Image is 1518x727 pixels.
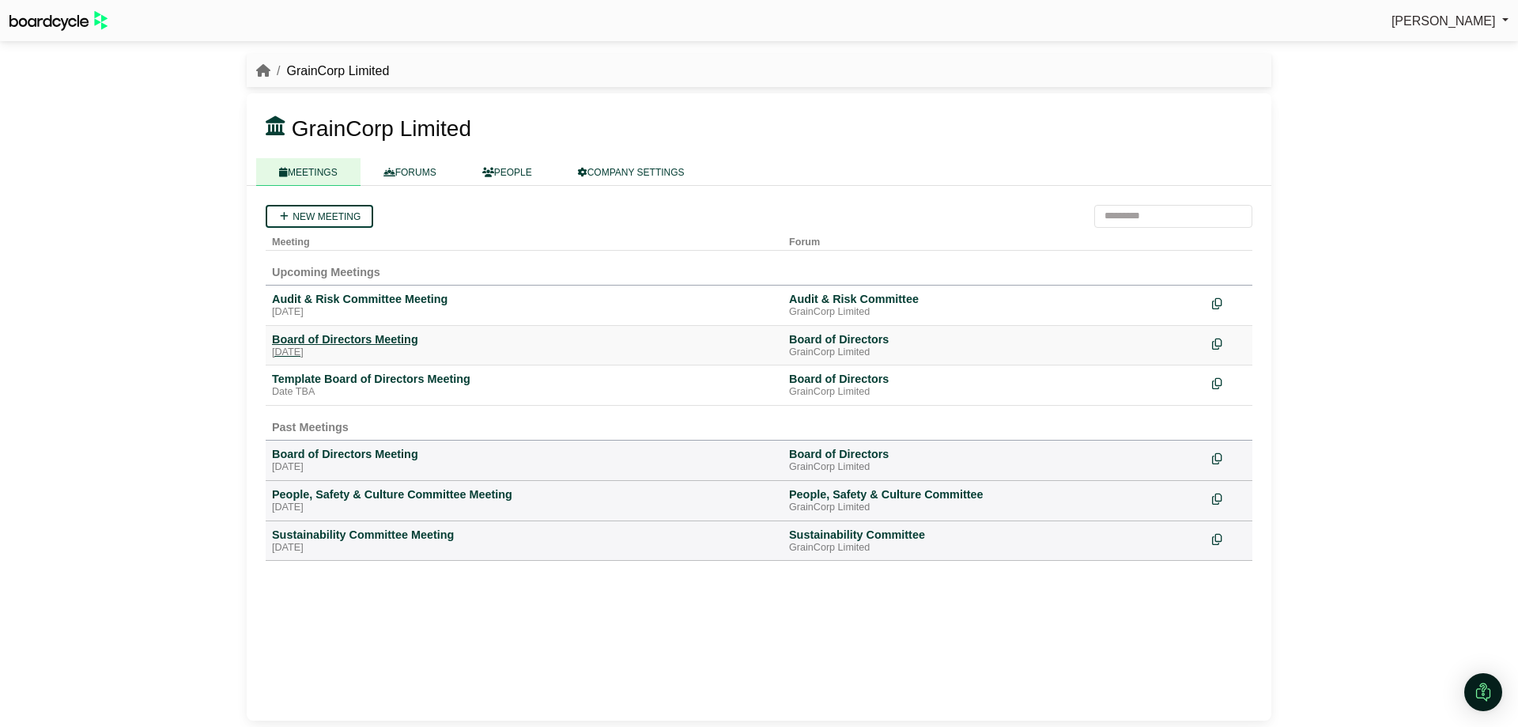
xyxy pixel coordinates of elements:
[789,528,1199,555] a: Sustainability Committee GrainCorp Limited
[272,292,776,319] a: Audit & Risk Committee Meeting [DATE]
[272,528,776,542] div: Sustainability Committee Meeting
[361,158,459,186] a: FORUMS
[272,447,776,474] a: Board of Directors Meeting [DATE]
[1212,528,1246,549] div: Make a copy
[1212,332,1246,354] div: Make a copy
[272,447,776,461] div: Board of Directors Meeting
[789,542,1199,555] div: GrainCorp Limited
[272,372,776,399] a: Template Board of Directors Meeting Date TBA
[256,158,361,186] a: MEETINGS
[789,292,1199,306] div: Audit & Risk Committee
[270,61,389,81] li: GrainCorp Limited
[789,386,1199,399] div: GrainCorp Limited
[459,158,555,186] a: PEOPLE
[1212,292,1246,313] div: Make a copy
[1391,11,1509,32] a: [PERSON_NAME]
[789,306,1199,319] div: GrainCorp Limited
[256,61,389,81] nav: breadcrumb
[266,205,373,228] a: New meeting
[266,228,783,251] th: Meeting
[1464,673,1502,711] div: Open Intercom Messenger
[272,292,776,306] div: Audit & Risk Committee Meeting
[272,487,776,502] div: People, Safety & Culture Committee Meeting
[9,11,108,31] img: BoardcycleBlackGreen-aaafeed430059cb809a45853b8cf6d952af9d84e6e89e1f1685b34bfd5cb7d64.svg
[272,461,776,474] div: [DATE]
[789,487,1199,514] a: People, Safety & Culture Committee GrainCorp Limited
[789,461,1199,474] div: GrainCorp Limited
[789,372,1199,399] a: Board of Directors GrainCorp Limited
[272,346,776,359] div: [DATE]
[789,346,1199,359] div: GrainCorp Limited
[292,116,471,141] span: GrainCorp Limited
[272,502,776,514] div: [DATE]
[789,487,1199,502] div: People, Safety & Culture Committee
[789,332,1199,346] div: Board of Directors
[1212,447,1246,468] div: Make a copy
[789,332,1199,359] a: Board of Directors GrainCorp Limited
[272,332,776,346] div: Board of Directors Meeting
[789,372,1199,386] div: Board of Directors
[555,158,708,186] a: COMPANY SETTINGS
[272,542,776,555] div: [DATE]
[789,528,1199,542] div: Sustainability Committee
[789,502,1199,514] div: GrainCorp Limited
[272,372,776,386] div: Template Board of Directors Meeting
[272,528,776,555] a: Sustainability Committee Meeting [DATE]
[1212,372,1246,393] div: Make a copy
[789,292,1199,319] a: Audit & Risk Committee GrainCorp Limited
[789,447,1199,474] a: Board of Directors GrainCorp Limited
[272,386,776,399] div: Date TBA
[789,447,1199,461] div: Board of Directors
[266,250,1252,285] td: Upcoming Meetings
[1391,14,1496,28] span: [PERSON_NAME]
[783,228,1206,251] th: Forum
[272,332,776,359] a: Board of Directors Meeting [DATE]
[272,487,776,514] a: People, Safety & Culture Committee Meeting [DATE]
[1212,487,1246,509] div: Make a copy
[272,306,776,319] div: [DATE]
[266,406,1252,441] td: Past Meetings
